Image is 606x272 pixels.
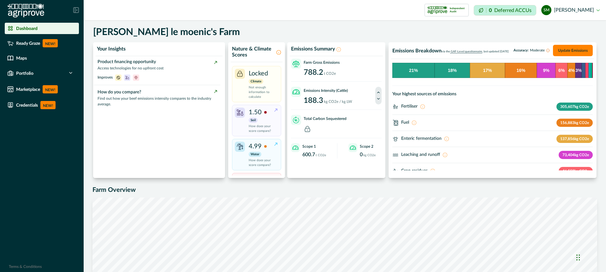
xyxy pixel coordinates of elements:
[232,46,275,58] p: Nature & Climate Scores
[5,23,79,34] a: Dashboard
[43,85,58,93] p: NEW!
[576,248,580,267] div: Drag
[302,152,315,157] p: 600.7
[291,46,335,52] p: Emissions Summary
[442,50,509,54] p: via the , last updated [DATE]
[43,39,58,47] p: NEW!
[427,5,447,15] img: certification logo
[93,27,240,38] h5: [PERSON_NAME] le moenic's Farm
[392,48,442,54] p: Emissions Breakdown
[324,99,352,104] p: kg CO2e / kg LW
[249,158,273,168] p: How does your score compare?
[249,124,273,133] p: How does your score compare?
[124,75,130,80] span: soil
[16,26,38,31] p: Dashboard
[553,45,593,56] button: Update Emissions
[489,8,492,13] p: 0
[304,69,323,76] p: 788.2
[392,91,593,98] p: Your highest sources of emissions
[5,37,79,50] a: Ready GrazeNEW!
[249,69,268,78] p: Locked
[115,75,122,80] span: climate
[401,151,440,158] p: Leaching and runoff
[249,79,263,84] p: Climate
[8,4,44,18] img: Logo
[392,152,399,158] svg: ;
[494,8,532,13] p: Deferred ACCUs
[98,96,217,107] p: Find out how your beef emissions intensity compares to the industry average.
[249,108,262,117] p: 1.50
[514,49,550,52] p: Accuracy:
[304,88,348,93] p: Emissions Intensity (Cattle)
[16,56,27,61] p: Maps
[559,167,593,175] p: 46,550 kg CO2e
[559,151,593,159] p: 73,404 kg CO2e
[92,186,597,194] h5: Farm Overview
[401,119,409,126] p: Fuel
[556,119,593,127] p: 156,883 kg CO2e
[249,142,262,151] p: 4.99
[450,50,482,53] span: GAF-Level questionnaire
[97,46,126,52] p: Your Insights
[5,83,79,96] a: MarketplaceNEW!
[316,153,326,158] p: t CO2e
[133,75,139,80] span: biodiversity
[324,71,336,76] p: t CO2e
[556,103,593,111] p: 305,607 kg CO2e
[98,59,217,65] p: Product financing opportunity
[375,93,382,104] button: Next
[5,52,79,64] a: Maps
[16,87,40,92] p: Marketplace
[9,265,42,269] a: Terms & Conditions
[574,242,606,272] iframe: Chat Widget
[392,63,593,78] svg: Emissions Breakdown
[249,152,261,157] p: Water
[98,89,217,96] p: How do you compare?
[304,60,340,65] p: Farm Gross Emissions
[16,41,40,46] p: Ready Graze
[530,49,545,52] span: Moderate
[304,116,347,121] p: Total Carbon Sequestered
[450,7,466,13] p: Independent Audit
[249,118,258,123] p: Soil
[401,103,418,110] p: Fertiliser
[16,71,33,76] p: Portfolio
[304,97,323,104] p: 188.3
[401,135,442,142] p: Enteric fermentation
[401,168,428,174] p: Crop residues
[363,153,376,158] p: kg CO2e
[541,3,600,18] button: steve le moenic[PERSON_NAME]
[98,74,113,80] p: Improves
[40,101,56,109] p: NEW!
[360,144,373,149] p: Scope 2
[375,87,382,98] button: Previous
[360,152,363,157] p: 0
[556,135,593,143] p: 137,856 kg CO2e
[5,98,79,112] a: CredentialsNEW!
[425,4,469,16] button: certification logoIndependent Audit
[302,144,316,149] p: Scope 1
[16,103,38,108] p: Credentials
[249,85,278,99] p: Not enough information to calculate
[98,65,217,71] p: Access technologies for no upfront cost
